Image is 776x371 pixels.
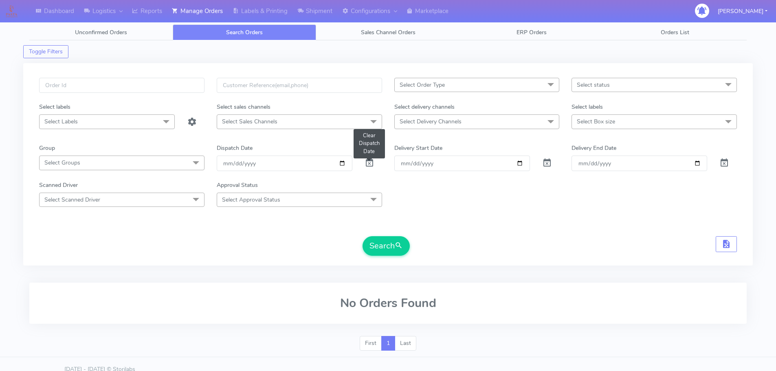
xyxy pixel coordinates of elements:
label: Scanned Driver [39,181,78,189]
span: Select status [577,81,610,89]
span: Orders List [661,29,689,36]
label: Select delivery channels [394,103,455,111]
button: Toggle Filters [23,45,68,58]
input: Order Id [39,78,204,93]
label: Delivery Start Date [394,144,442,152]
span: Select Groups [44,159,80,167]
label: Dispatch Date [217,144,253,152]
button: Search [363,236,410,256]
label: Select labels [572,103,603,111]
span: Select Scanned Driver [44,196,100,204]
span: Sales Channel Orders [361,29,415,36]
label: Select labels [39,103,70,111]
span: Select Delivery Channels [400,118,462,125]
a: 1 [381,336,395,351]
span: Select Labels [44,118,78,125]
span: Unconfirmed Orders [75,29,127,36]
label: Delivery End Date [572,144,616,152]
span: Select Approval Status [222,196,280,204]
span: ERP Orders [517,29,547,36]
label: Group [39,144,55,152]
input: Customer Reference(email,phone) [217,78,382,93]
span: Search Orders [226,29,263,36]
h2: No Orders Found [39,296,737,310]
span: Select Box size [577,118,615,125]
span: Select Sales Channels [222,118,277,125]
span: Select Order Type [400,81,445,89]
label: Select sales channels [217,103,270,111]
button: [PERSON_NAME] [712,3,774,20]
label: Approval Status [217,181,258,189]
ul: Tabs [29,24,747,40]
